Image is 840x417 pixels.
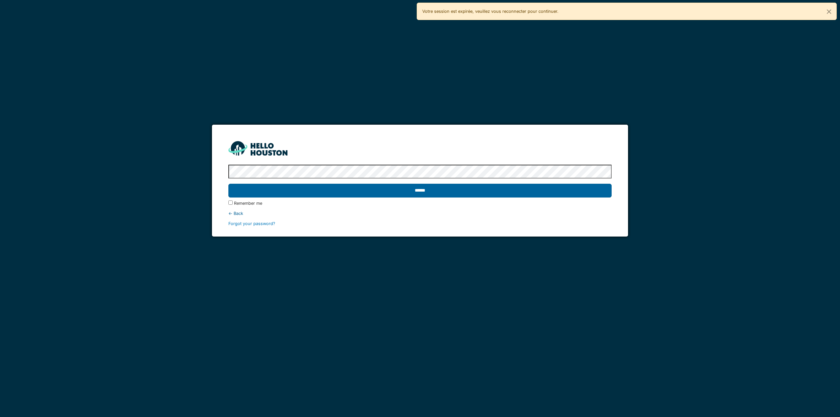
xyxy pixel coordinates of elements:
label: Remember me [234,200,262,206]
img: HH_line-BYnF2_Hg.png [228,141,287,155]
a: Forgot your password? [228,221,275,226]
button: Close [822,3,836,20]
div: ← Back [228,210,611,217]
div: Votre session est expirée, veuillez vous reconnecter pour continuer. [417,3,837,20]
